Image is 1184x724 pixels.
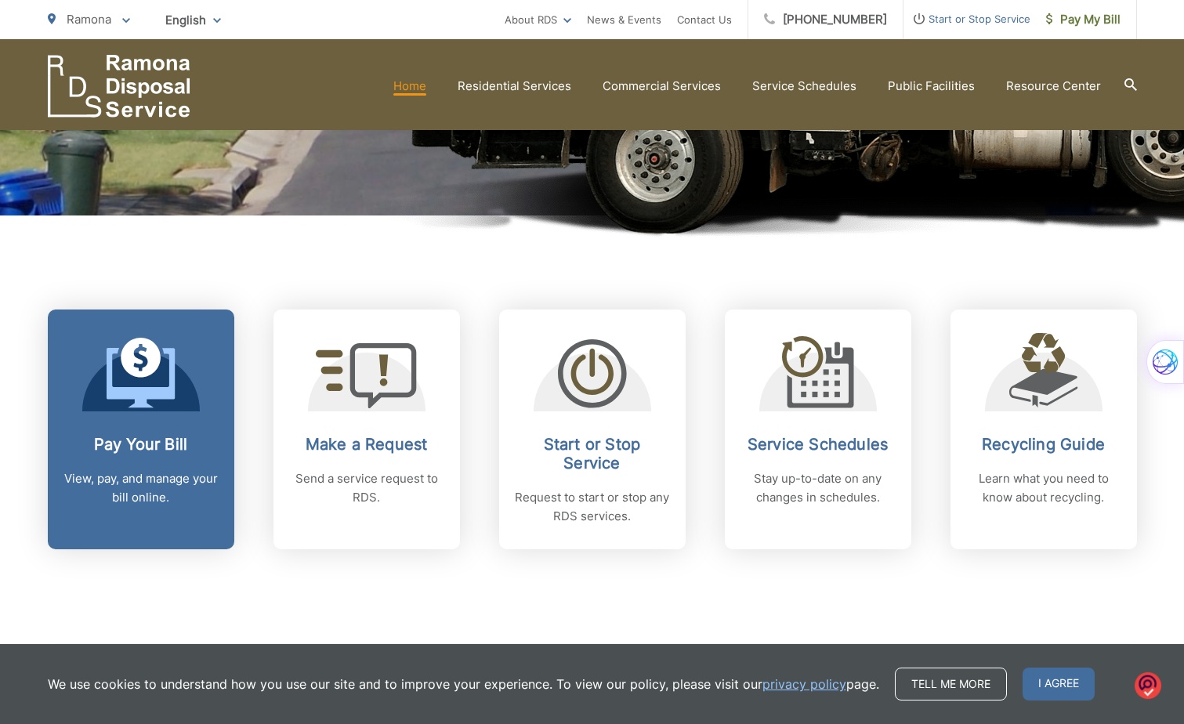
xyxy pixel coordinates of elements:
[273,310,460,549] a: Make a Request Send a service request to RDS.
[458,77,571,96] a: Residential Services
[966,469,1121,507] p: Learn what you need to know about recycling.
[762,675,846,693] a: privacy policy
[48,55,190,118] a: EDCD logo. Return to the homepage.
[950,310,1137,549] a: Recycling Guide Learn what you need to know about recycling.
[1006,77,1101,96] a: Resource Center
[740,469,896,507] p: Stay up-to-date on any changes in schedules.
[154,6,233,34] span: English
[63,469,219,507] p: View, pay, and manage your bill online.
[1046,10,1121,29] span: Pay My Bill
[740,435,896,454] h2: Service Schedules
[888,77,975,96] a: Public Facilities
[1023,668,1095,700] span: I agree
[1135,672,1161,700] img: o1IwAAAABJRU5ErkJggg==
[515,435,670,472] h2: Start or Stop Service
[677,10,732,29] a: Contact Us
[48,310,234,549] a: Pay Your Bill View, pay, and manage your bill online.
[603,77,721,96] a: Commercial Services
[63,435,219,454] h2: Pay Your Bill
[752,77,856,96] a: Service Schedules
[48,675,879,693] p: We use cookies to understand how you use our site and to improve your experience. To view our pol...
[393,77,426,96] a: Home
[725,310,911,549] a: Service Schedules Stay up-to-date on any changes in schedules.
[289,469,444,507] p: Send a service request to RDS.
[505,10,571,29] a: About RDS
[895,668,1007,700] a: Tell me more
[67,12,111,27] span: Ramona
[587,10,661,29] a: News & Events
[289,435,444,454] h2: Make a Request
[966,435,1121,454] h2: Recycling Guide
[515,488,670,526] p: Request to start or stop any RDS services.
